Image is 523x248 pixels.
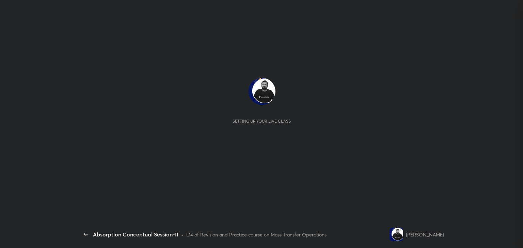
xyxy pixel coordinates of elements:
img: 06bb0d84a8f94ea8a9cc27b112cd422f.jpg [248,78,275,105]
div: Absorption Conceptual Session-II [93,230,178,238]
div: L14 of Revision and Practice course on Mass Transfer Operations [186,231,327,238]
div: Setting up your live class [233,119,291,124]
div: • [181,231,184,238]
img: 06bb0d84a8f94ea8a9cc27b112cd422f.jpg [390,228,403,241]
div: [PERSON_NAME] [406,231,444,238]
